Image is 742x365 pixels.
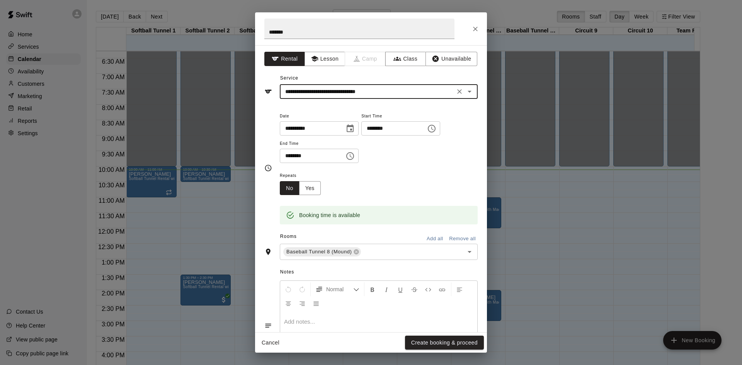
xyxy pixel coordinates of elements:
[342,121,358,136] button: Choose date, selected date is Oct 12, 2025
[310,296,323,310] button: Justify Align
[299,181,321,195] button: Yes
[422,282,435,296] button: Insert Code
[436,282,449,296] button: Insert Link
[299,208,360,222] div: Booking time is available
[422,233,447,245] button: Add all
[264,322,272,329] svg: Notes
[280,234,297,239] span: Rooms
[464,246,475,257] button: Open
[305,52,345,66] button: Lesson
[342,148,358,164] button: Choose time, selected time is 11:15 AM
[280,111,359,122] span: Date
[258,336,283,350] button: Cancel
[312,282,362,296] button: Formatting Options
[326,285,353,293] span: Normal
[468,22,482,36] button: Close
[264,88,272,95] svg: Service
[283,248,355,256] span: Baseball Tunnel 8 (Mound)
[264,52,305,66] button: Rental
[380,282,393,296] button: Format Italics
[366,282,379,296] button: Format Bold
[361,111,440,122] span: Start Time
[280,266,478,278] span: Notes
[408,282,421,296] button: Format Strikethrough
[405,336,484,350] button: Create booking & proceed
[280,171,327,181] span: Repeats
[264,248,272,256] svg: Rooms
[345,52,386,66] span: Camps can only be created in the Services page
[264,164,272,172] svg: Timing
[453,282,466,296] button: Left Align
[283,247,361,256] div: Baseball Tunnel 8 (Mound)
[280,139,359,149] span: End Time
[296,296,309,310] button: Right Align
[280,75,298,81] span: Service
[447,233,478,245] button: Remove all
[425,52,477,66] button: Unavailable
[282,282,295,296] button: Undo
[296,282,309,296] button: Redo
[394,282,407,296] button: Format Underline
[454,86,465,97] button: Clear
[280,181,321,195] div: outlined button group
[464,86,475,97] button: Open
[424,121,439,136] button: Choose time, selected time is 10:15 AM
[385,52,426,66] button: Class
[282,296,295,310] button: Center Align
[280,181,300,195] button: No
